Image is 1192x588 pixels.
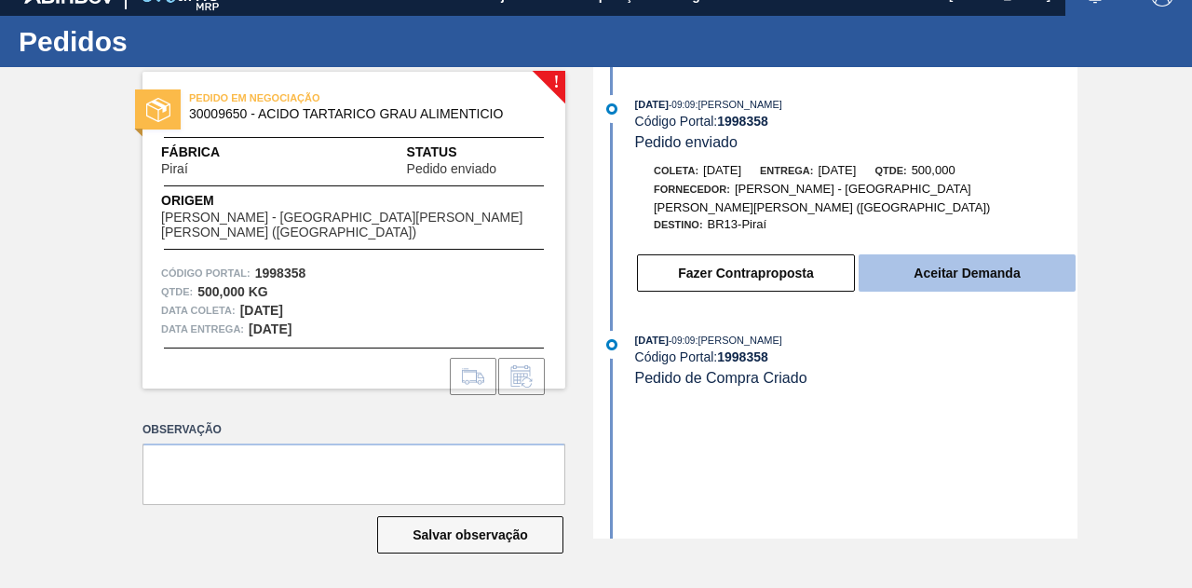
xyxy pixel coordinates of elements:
span: PEDIDO EM NEGOCIAÇÃO [189,89,450,107]
span: Qtde: [874,165,906,176]
span: : [PERSON_NAME] [695,99,782,110]
div: Código Portal: [635,114,1077,129]
span: Fábrica [161,143,247,162]
div: Código Portal: [635,349,1077,364]
strong: 1998358 [717,114,768,129]
span: [PERSON_NAME] - [GEOGRAPHIC_DATA][PERSON_NAME][PERSON_NAME] ([GEOGRAPHIC_DATA]) [654,182,990,214]
span: Entrega: [760,165,813,176]
span: Pedido enviado [407,162,497,176]
strong: [DATE] [240,303,283,318]
h1: Pedidos [19,31,349,52]
span: Data entrega: [161,320,244,338]
span: Qtde : [161,282,193,301]
span: Piraí [161,162,188,176]
div: Ir para Composição de Carga [450,358,496,395]
span: BR13-Piraí [708,217,767,231]
span: Origem [161,191,547,211]
span: [PERSON_NAME] - [GEOGRAPHIC_DATA][PERSON_NAME][PERSON_NAME] ([GEOGRAPHIC_DATA]) [161,211,547,239]
span: Coleta: [654,165,698,176]
button: Aceitar Demanda [859,254,1076,292]
button: Salvar observação [377,516,563,554]
span: Código Portal: [161,264,251,282]
strong: [DATE] [249,321,291,336]
img: atual [606,103,617,115]
span: : [PERSON_NAME] [695,335,782,346]
span: Status [407,143,547,162]
span: Fornecedor: [654,184,730,195]
img: status [146,98,170,122]
span: - 09:09 [669,335,695,346]
span: 500,000 [912,163,955,177]
span: 30009650 - ACIDO TARTARICO GRAU ALIMENTICIO [189,107,527,121]
span: Pedido de Compra Criado [635,370,807,386]
strong: 1998358 [717,349,768,364]
img: atual [606,339,617,350]
strong: 500,000 KG [197,284,268,299]
label: Observação [142,417,565,444]
div: Informar alteração no pedido [498,358,545,395]
span: [DATE] [635,99,669,110]
span: [DATE] [818,163,856,177]
strong: 1998358 [255,266,306,280]
span: Data coleta: [161,301,236,320]
span: Pedido enviado [635,134,738,150]
span: Destino: [654,219,703,230]
button: Fazer Contraproposta [637,254,855,292]
span: [DATE] [703,163,741,177]
span: - 09:09 [669,100,695,110]
span: [DATE] [635,335,669,346]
